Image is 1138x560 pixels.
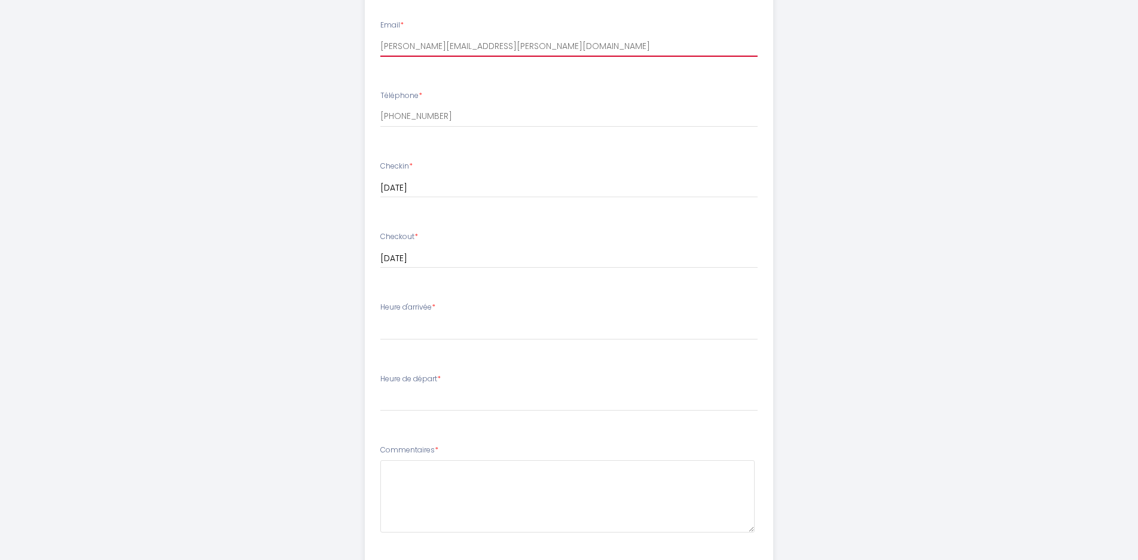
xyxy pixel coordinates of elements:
label: Téléphone [380,90,422,102]
label: Heure de départ [380,374,441,385]
label: Heure d'arrivée [380,302,435,313]
label: Checkin [380,161,413,172]
label: Commentaires [380,445,438,456]
label: Email [380,20,404,31]
label: Checkout [380,231,418,243]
